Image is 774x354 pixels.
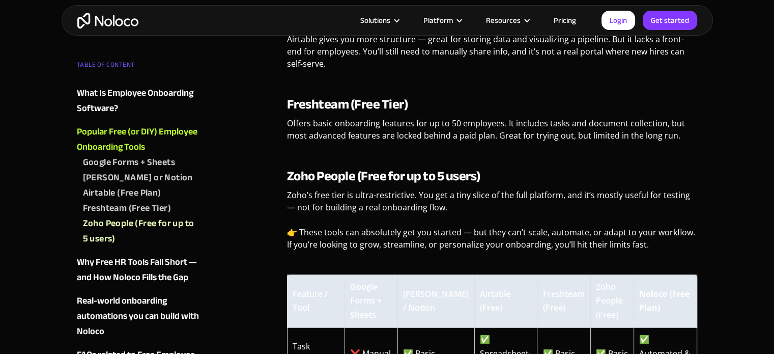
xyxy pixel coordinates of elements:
[601,11,635,30] a: Login
[411,14,473,27] div: Platform
[287,275,345,327] th: Feature / Tool
[287,117,698,149] p: Offers basic onboarding features for up to 50 employees. It includes tasks and document collectio...
[541,14,589,27] a: Pricing
[77,124,200,155] a: Popular Free (or DIY) Employee Onboarding Tools
[348,14,411,27] div: Solutions
[83,216,200,247] a: Zoho People (Free for up to 5 users)
[486,14,521,27] div: Resources
[77,293,200,339] a: Real-world onboarding automations you can build with Noloco
[77,86,200,116] a: What Is Employee Onboarding Software?
[83,201,171,216] div: Freshteam (Free Tier)
[287,226,698,258] p: 👉 These tools can absolutely get you started — but they can’t scale, automate, or adapt to your w...
[83,170,193,185] div: [PERSON_NAME] or Notion
[83,185,161,201] div: Airtable (Free Plan)
[475,275,537,327] th: Airtable (Free)
[537,275,590,327] th: Freshteam (Free)
[397,275,475,327] th: [PERSON_NAME] / Notion
[423,14,453,27] div: Platform
[83,155,175,170] div: Google Forms + Sheets
[643,11,697,30] a: Get started
[77,57,200,77] div: TABLE OF CONTENT
[360,14,390,27] div: Solutions
[77,13,138,29] a: home
[83,155,200,170] a: Google Forms + Sheets
[345,275,397,327] th: Google Forms + Sheets
[83,170,200,185] a: [PERSON_NAME] or Notion
[287,189,698,221] p: Zoho’s free tier is ultra-restrictive. You get a tiny slice of the full platform, and it’s mostly...
[590,275,634,327] th: Zoho People (Free)
[83,201,200,216] a: Freshteam (Free Tier)
[473,14,541,27] div: Resources
[287,92,408,117] strong: Freshteam (Free Tier)
[77,255,200,285] a: Why Free HR Tools Fall Short — and How Noloco Fills the Gap
[83,185,200,201] a: Airtable (Free Plan)
[287,164,480,188] strong: Zoho People (Free for up to 5 users)
[287,33,698,77] p: Airtable gives you more structure — great for storing data and visualizing a pipeline. But it lac...
[639,288,690,313] strong: Noloco (Free Plan)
